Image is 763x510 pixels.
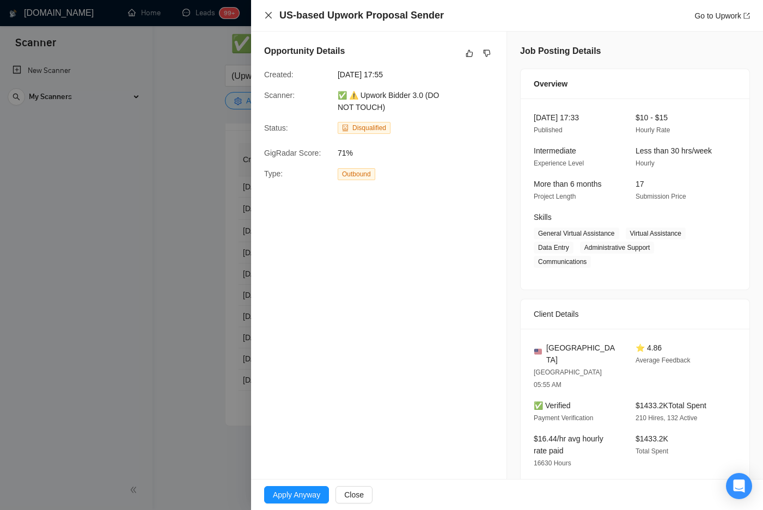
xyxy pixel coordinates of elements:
[264,11,273,20] span: close
[743,13,750,19] span: export
[338,168,375,180] span: Outbound
[520,45,601,58] h5: Job Posting Details
[534,414,593,422] span: Payment Verification
[636,126,670,134] span: Hourly Rate
[264,70,294,79] span: Created:
[264,486,329,503] button: Apply Anyway
[534,126,563,134] span: Published
[352,124,386,132] span: Disqualified
[636,159,655,167] span: Hourly
[534,434,603,455] span: $16.44/hr avg hourly rate paid
[466,49,473,58] span: like
[264,124,288,132] span: Status:
[534,113,579,122] span: [DATE] 17:33
[534,180,602,188] span: More than 6 months
[483,49,491,58] span: dislike
[338,91,440,112] span: ✅ ⚠️ Upwork Bidder 3.0 (DO NOT TOUCH)
[279,9,444,22] h4: US-based Upwork Proposal Sender
[463,47,476,60] button: like
[264,169,283,178] span: Type:
[534,459,571,467] span: 16630 Hours
[534,228,619,239] span: General Virtual Assistance
[636,343,662,352] span: ⭐ 4.86
[726,473,752,499] div: Open Intercom Messenger
[534,256,591,268] span: Communications
[342,125,349,131] span: robot
[534,368,602,389] span: [GEOGRAPHIC_DATA] 05:55 AM
[534,193,576,200] span: Project Length
[580,242,655,254] span: Administrative Support
[636,357,691,364] span: Average Feedback
[480,47,493,60] button: dislike
[273,489,320,501] span: Apply Anyway
[636,414,697,422] span: 210 Hires, 132 Active
[338,147,501,159] span: 71%
[636,193,686,200] span: Submission Price
[534,242,573,254] span: Data Entry
[546,342,618,366] span: [GEOGRAPHIC_DATA]
[636,113,668,122] span: $10 - $15
[534,401,571,410] span: ✅ Verified
[264,149,321,157] span: GigRadar Score:
[264,45,345,58] h5: Opportunity Details
[335,486,373,503] button: Close
[534,348,542,355] img: 🇺🇸
[636,447,668,455] span: Total Spent
[264,11,273,20] button: Close
[534,146,576,155] span: Intermediate
[534,213,552,222] span: Skills
[694,11,750,20] a: Go to Upworkexport
[626,228,686,239] span: Virtual Assistance
[264,91,295,100] span: Scanner:
[636,434,668,443] span: $1433.2K
[534,299,736,329] div: Client Details
[338,69,501,81] span: [DATE] 17:55
[344,489,364,501] span: Close
[534,159,584,167] span: Experience Level
[636,180,644,188] span: 17
[636,401,706,410] span: $1433.2K Total Spent
[534,78,567,90] span: Overview
[636,146,712,155] span: Less than 30 hrs/week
